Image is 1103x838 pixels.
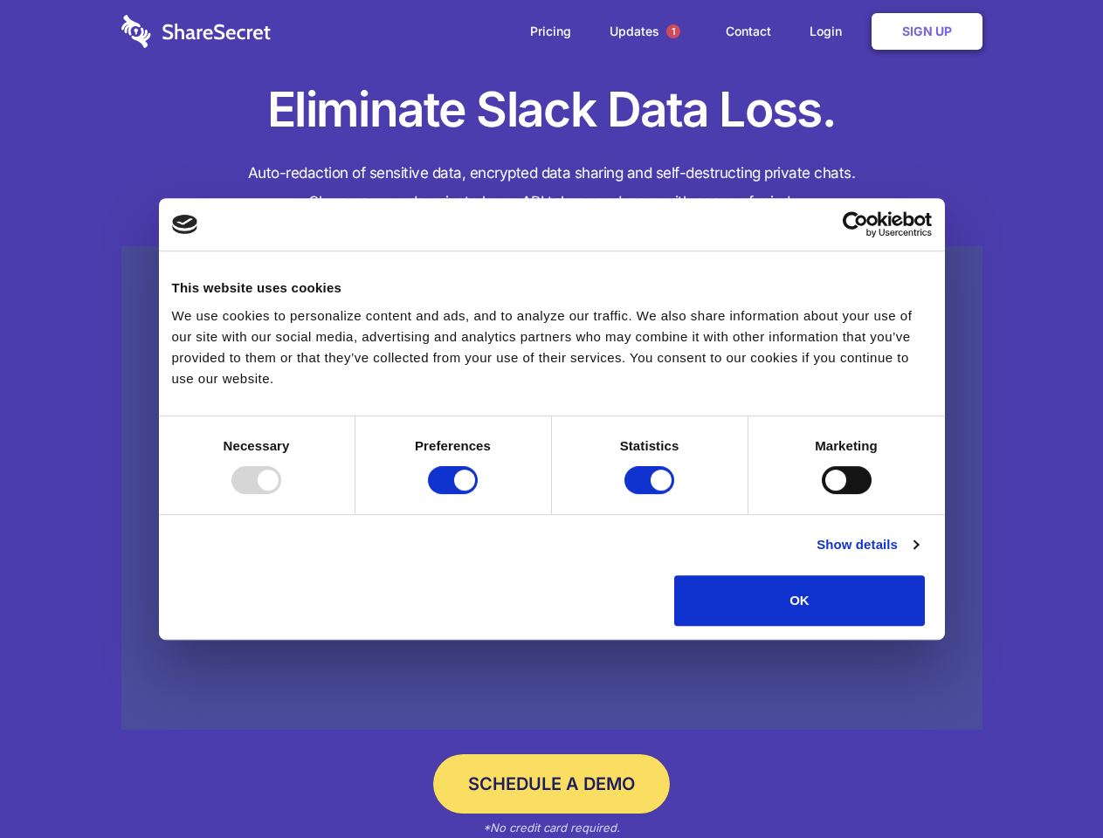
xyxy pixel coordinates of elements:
strong: Preferences [415,438,491,453]
em: *No credit card required. [483,821,620,835]
img: logo [172,215,198,234]
span: 1 [666,24,680,38]
button: OK [674,575,925,626]
a: Contact [708,4,789,58]
a: Pricing [513,4,589,58]
a: Sign Up [872,13,982,50]
strong: Statistics [620,438,679,453]
a: Wistia video thumbnail [121,246,982,731]
div: We use cookies to personalize content and ads, and to analyze our traffic. We also share informat... [172,306,932,389]
strong: Marketing [815,438,878,453]
a: Usercentrics Cookiebot - opens in a new window [779,211,932,237]
img: logo-wordmark-white-trans-d4663122ce5f474addd5e946df7df03e33cb6a1c49d2221995e7729f52c070b2.svg [121,15,271,48]
a: Login [792,4,868,58]
a: Show details [817,534,918,555]
strong: Necessary [224,438,290,453]
h4: Auto-redaction of sensitive data, encrypted data sharing and self-destructing private chats. Shar... [121,159,982,216]
a: Schedule a Demo [433,754,670,814]
div: This website uses cookies [172,278,932,299]
h1: Eliminate Slack Data Loss. [121,79,982,141]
